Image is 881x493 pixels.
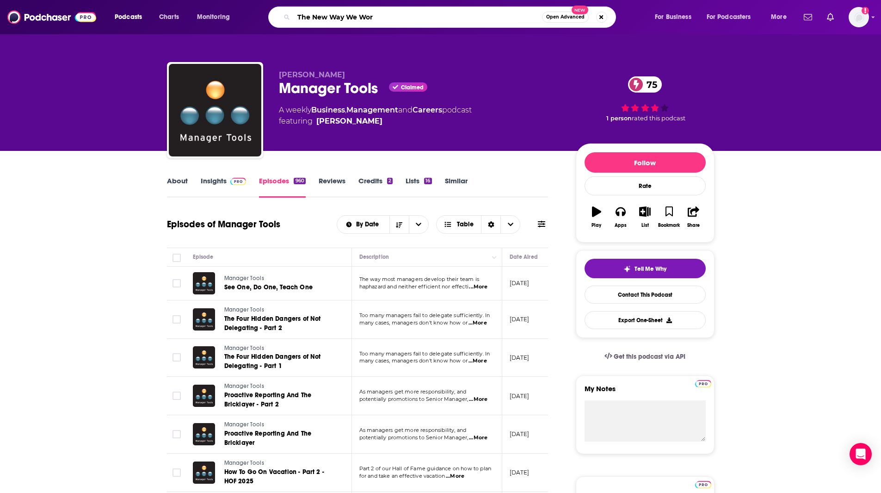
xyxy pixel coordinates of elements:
span: Monitoring [197,11,230,24]
span: [PERSON_NAME] [279,70,345,79]
span: featuring [279,116,472,127]
span: Manager Tools [224,306,264,313]
button: List [633,200,657,234]
input: Search podcasts, credits, & more... [294,10,542,25]
a: The Four Hidden Dangers of Not Delegating - Part 1 [224,352,335,371]
img: tell me why sparkle [623,265,631,273]
img: Podchaser Pro [230,178,246,185]
span: Toggle select row [173,353,181,362]
a: Pro website [695,379,711,387]
button: Apps [609,200,633,234]
div: Rate [585,176,706,195]
span: 1 person [606,115,632,122]
span: ...More [468,319,487,327]
span: Manager Tools [224,421,264,428]
span: For Business [655,11,691,24]
span: The Four Hidden Dangers of Not Delegating - Part 2 [224,315,321,332]
span: Get this podcast via API [614,353,685,361]
button: Sort Direction [389,216,409,233]
span: By Date [356,221,382,228]
div: 960 [294,178,305,184]
button: Open AdvancedNew [542,12,589,23]
span: Proactive Reporting And The Bricklayer - Part 2 [224,391,312,408]
img: Podchaser Pro [695,481,711,488]
span: The way most managers develop their team is [359,276,479,282]
span: Toggle select row [173,392,181,400]
div: Description [359,251,389,262]
span: Toggle select row [173,315,181,324]
span: Open Advanced [546,15,585,19]
a: About [167,176,188,198]
p: [DATE] [510,279,530,287]
button: open menu [108,10,154,25]
span: Podcasts [115,11,142,24]
a: Proactive Reporting And The Bricklayer [224,429,335,448]
p: [DATE] [510,315,530,323]
span: ...More [468,357,487,365]
span: many cases, managers don't know how or [359,319,468,326]
span: New [572,6,588,14]
span: potentially promotions to Senior Manager, [359,396,468,402]
span: For Podcasters [707,11,751,24]
img: Podchaser - Follow, Share and Rate Podcasts [7,8,96,26]
span: many cases, managers don't know how or [359,357,468,364]
a: Manager Tools [224,306,335,314]
div: Date Aired [510,251,538,262]
label: My Notes [585,384,706,400]
button: Export One-Sheet [585,311,706,329]
button: Show profile menu [849,7,869,27]
span: Toggle select row [173,468,181,477]
span: 75 [637,76,662,93]
span: Proactive Reporting And The Bricklayer [224,430,312,447]
a: Lists16 [406,176,431,198]
button: Choose View [436,215,521,234]
span: Toggle select row [173,279,181,287]
a: Show notifications dropdown [800,9,816,25]
div: Open Intercom Messenger [850,443,872,465]
a: 75 [628,76,662,93]
button: open menu [648,10,703,25]
button: Column Actions [489,252,500,263]
span: Table [457,221,474,228]
a: Manager Tools [224,382,335,391]
div: 75 1 personrated this podcast [576,70,715,128]
svg: Add a profile image [862,7,869,14]
p: [DATE] [510,354,530,362]
button: Follow [585,152,706,173]
a: Pro website [695,480,711,488]
button: Share [681,200,705,234]
span: ...More [446,473,464,480]
a: Proactive Reporting And The Bricklayer - Part 2 [224,391,335,409]
a: Careers [413,106,442,114]
p: [DATE] [510,468,530,476]
div: Bookmark [658,223,680,228]
div: 2 [387,178,393,184]
a: Reviews [319,176,345,198]
button: open menu [764,10,798,25]
button: open menu [191,10,242,25]
span: Tell Me Why [635,265,666,273]
img: User Profile [849,7,869,27]
div: A weekly podcast [279,105,472,127]
a: Show notifications dropdown [823,9,838,25]
div: 16 [424,178,431,184]
span: haphazard and neither efficient nor effecti [359,283,468,290]
span: Manager Tools [224,275,264,281]
a: Episodes960 [259,176,305,198]
div: Apps [615,223,627,228]
a: How To Go On Vacation - Part 2 - HOF 2025 [224,468,335,486]
img: Podchaser Pro [695,380,711,387]
button: Bookmark [657,200,681,234]
button: Play [585,200,609,234]
span: How To Go On Vacation - Part 2 - HOF 2025 [224,468,324,485]
div: Search podcasts, credits, & more... [277,6,625,28]
span: ...More [469,283,487,291]
span: and [398,106,413,114]
span: , [345,106,346,114]
a: Manager Tools [224,459,335,468]
span: Claimed [401,85,424,90]
button: open menu [337,221,389,228]
span: ...More [469,434,487,442]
